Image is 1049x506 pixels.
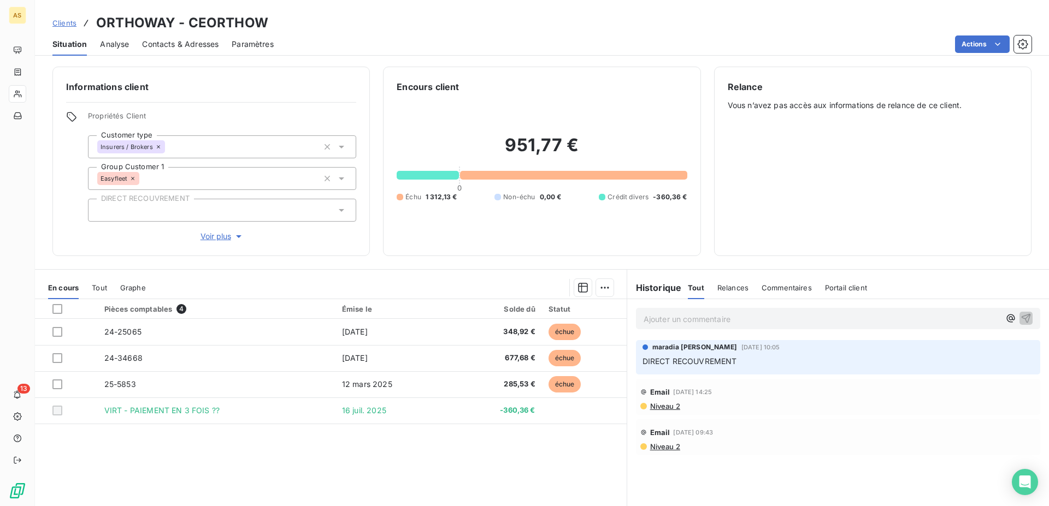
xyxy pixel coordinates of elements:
span: VIRT - PAIEMENT EN 3 FOIS ?? [104,406,220,415]
div: Statut [549,305,620,313]
span: [DATE] 14:25 [673,389,712,395]
span: 285,53 € [459,379,535,390]
h6: Informations client [66,80,356,93]
span: échue [549,350,581,366]
span: [DATE] 10:05 [741,344,780,350]
h6: Historique [627,281,682,294]
span: Commentaires [762,283,812,292]
span: 25-5853 [104,379,136,389]
span: 0 [457,183,462,192]
span: Email [650,388,670,396]
input: Ajouter une valeur [97,205,106,215]
img: Logo LeanPay [9,482,26,499]
span: échue [549,324,581,340]
div: Pièces comptables [104,304,329,314]
span: Tout [92,283,107,292]
span: Portail client [825,283,867,292]
span: Easyfleet [101,175,127,182]
div: Émise le [342,305,446,313]
a: Clients [52,17,76,28]
span: Situation [52,39,87,50]
span: 348,92 € [459,326,535,337]
span: Échu [405,192,421,202]
div: Vous n’avez pas accès aux informations de relance de ce client. [728,80,1018,242]
span: 4 [176,304,186,314]
span: 12 mars 2025 [342,379,392,389]
span: Clients [52,19,76,27]
span: DIRECT RECOUVREMENT [643,356,737,366]
span: 16 juil. 2025 [342,406,386,415]
span: -360,36 € [653,192,687,202]
span: 24-34668 [104,353,143,362]
span: Crédit divers [608,192,649,202]
span: Voir plus [201,231,244,242]
span: Email [650,428,670,437]
h6: Relance [728,80,1018,93]
h2: 951,77 € [397,134,687,167]
span: Graphe [120,283,146,292]
span: [DATE] [342,353,368,362]
span: Tout [688,283,704,292]
span: Analyse [100,39,129,50]
span: Paramètres [232,39,274,50]
span: Insurers / Brokers [101,144,153,150]
span: 24-25065 [104,327,142,336]
input: Ajouter une valeur [139,174,148,183]
span: 1 312,13 € [426,192,457,202]
div: Solde dû [459,305,535,313]
span: 0,00 € [540,192,562,202]
div: AS [9,7,26,24]
button: Actions [955,35,1010,53]
h3: ORTHOWAY - CEORTHOW [96,13,268,33]
span: Niveau 2 [649,442,680,451]
button: Voir plus [88,230,356,242]
div: Open Intercom Messenger [1012,469,1038,495]
input: Ajouter une valeur [165,142,174,152]
span: 677,68 € [459,353,535,364]
span: 13 [17,384,30,394]
span: [DATE] 09:43 [673,429,713,436]
span: -360,36 € [459,405,535,416]
span: Relances [717,283,749,292]
span: échue [549,376,581,392]
span: [DATE] [342,327,368,336]
h6: Encours client [397,80,459,93]
span: En cours [48,283,79,292]
span: Contacts & Adresses [142,39,219,50]
span: Propriétés Client [88,111,356,127]
span: maradia [PERSON_NAME] [652,342,737,352]
span: Niveau 2 [649,402,680,410]
span: Non-échu [503,192,535,202]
